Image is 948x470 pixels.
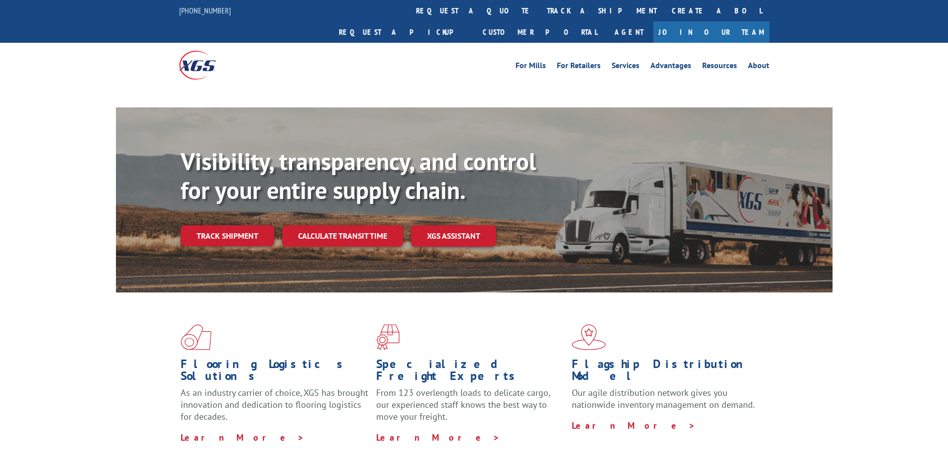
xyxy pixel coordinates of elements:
img: xgs-icon-total-supply-chain-intelligence-red [181,324,211,350]
a: Learn More > [376,432,500,443]
b: Visibility, transparency, and control for your entire supply chain. [181,146,536,205]
span: As an industry carrier of choice, XGS has brought innovation and dedication to flooring logistics... [181,387,368,422]
span: Our agile distribution network gives you nationwide inventory management on demand. [572,387,755,410]
p: From 123 overlength loads to delicate cargo, our experienced staff knows the best way to move you... [376,387,564,431]
a: XGS ASSISTANT [411,225,496,247]
h1: Specialized Freight Experts [376,358,564,387]
a: Learn More > [572,420,696,431]
a: Services [612,62,639,73]
a: For Mills [516,62,546,73]
a: Learn More > [181,432,305,443]
img: xgs-icon-flagship-distribution-model-red [572,324,606,350]
a: About [748,62,769,73]
a: Request a pickup [331,21,475,43]
a: For Retailers [557,62,601,73]
h1: Flooring Logistics Solutions [181,358,369,387]
a: Calculate transit time [282,225,403,247]
a: Resources [702,62,737,73]
h1: Flagship Distribution Model [572,358,760,387]
a: Agent [605,21,653,43]
a: [PHONE_NUMBER] [179,5,231,15]
a: Advantages [650,62,691,73]
img: xgs-icon-focused-on-flooring-red [376,324,400,350]
a: Track shipment [181,225,274,246]
a: Customer Portal [475,21,605,43]
a: Join Our Team [653,21,769,43]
